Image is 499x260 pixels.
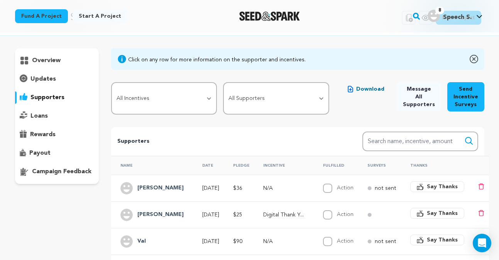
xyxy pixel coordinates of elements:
p: not sent [375,184,396,192]
button: Say Thanks [410,181,464,192]
a: Fund a project [15,9,68,23]
button: supporters [15,91,99,104]
label: Action [337,185,354,191]
span: Message All Supporters [403,85,435,108]
span: $36 [233,186,242,191]
button: Message All Supporters [397,82,441,111]
span: Say Thanks [427,209,458,217]
button: overview [15,54,99,67]
a: Start a project [73,9,127,23]
button: updates [15,73,99,85]
span: Say Thanks [427,183,458,191]
span: Speech S. [443,14,472,20]
button: campaign feedback [15,165,99,178]
span: $25 [233,212,242,218]
p: [DATE] [202,211,219,219]
label: Action [337,212,354,217]
p: [DATE] [202,238,219,245]
div: Open Intercom Messenger [473,234,491,252]
th: Date [193,156,224,175]
button: Send Incentive Surveys [447,82,484,111]
img: user.png [120,235,133,248]
p: supporters [30,93,64,102]
div: Click on any row for more information on the supporter and incentives. [128,56,306,64]
h4: Val [137,237,146,246]
img: user.png [428,10,440,22]
a: Speech S.'s Profile [426,8,484,22]
img: Seed&Spark Logo Dark Mode [239,12,300,21]
span: $90 [233,239,242,244]
p: updates [30,74,56,84]
button: payout [15,147,99,159]
th: Name [111,156,193,175]
p: rewards [30,130,56,139]
span: Speech S.'s Profile [426,8,484,24]
th: Pledge [224,156,254,175]
img: user.png [120,182,133,194]
th: Thanks [401,156,469,175]
span: Say Thanks [427,236,458,244]
div: Speech S.'s Profile [428,10,472,22]
p: payout [29,149,51,158]
p: N/A [263,184,309,192]
button: Say Thanks [410,235,464,245]
button: Say Thanks [410,208,464,219]
img: user.png [120,209,133,221]
h4: Zoë Photenhauer [137,210,184,219]
label: Action [337,238,354,244]
button: loans [15,110,99,122]
button: Download [342,82,391,96]
th: Incentive [254,156,314,175]
p: [DATE] [202,184,219,192]
a: Seed&Spark Homepage [239,12,300,21]
p: loans [30,111,48,121]
img: close-o.svg [470,54,478,64]
th: Surveys [358,156,401,175]
p: Digital Thank You Card (plus previous tiers) [263,211,309,219]
p: campaign feedback [32,167,91,176]
span: Download [356,85,384,93]
p: overview [32,56,61,65]
th: Fulfilled [314,156,358,175]
p: Supporters [117,137,337,146]
span: 8 [435,7,444,14]
p: N/A [263,238,309,245]
input: Search name, incentive, amount [362,132,478,151]
p: not sent [375,238,396,245]
h4: Matt Cwern [137,184,184,193]
button: rewards [15,128,99,141]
